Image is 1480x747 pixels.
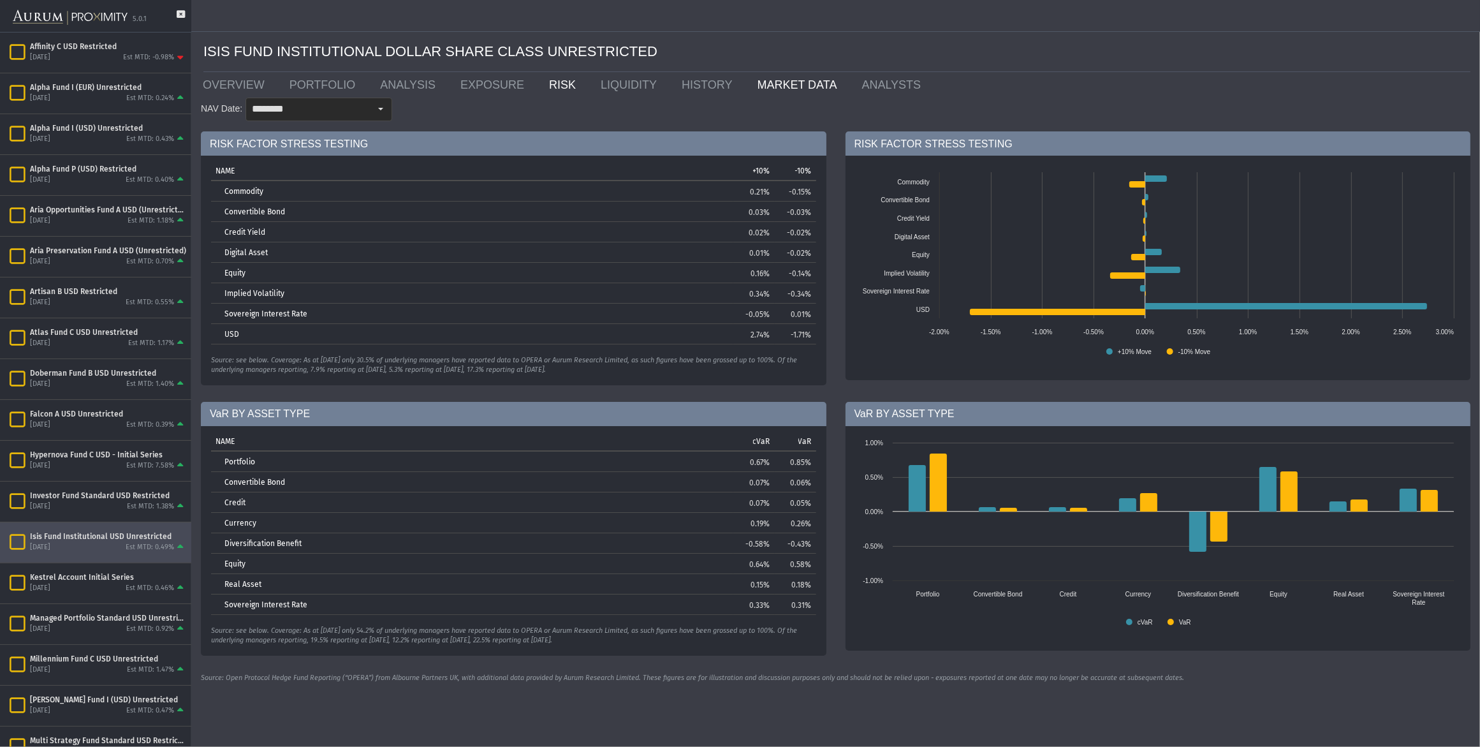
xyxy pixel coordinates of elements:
[1138,619,1153,626] text: cVaR
[224,289,284,298] a: Implied Volatility
[733,452,775,472] td: 0.67%
[775,533,816,554] td: -0.43%
[216,437,235,446] p: NAME
[126,298,174,307] div: Est MTD: 0.55%
[733,222,775,242] td: 0.02%
[1270,591,1287,598] text: Equity
[280,72,371,98] a: PORTFOLIO
[775,430,816,450] td: Column VaR
[865,508,883,515] text: 0.00%
[1136,329,1154,336] text: 0.00%
[224,600,307,609] a: Sovereign Interest Rate
[224,498,245,507] a: Credit
[30,543,50,552] div: [DATE]
[733,430,775,450] td: Column cVaR
[775,263,816,283] td: -0.14%
[201,131,826,156] div: RISK FACTOR STRESS TESTING
[13,3,128,32] img: Aurum-Proximity%20white.svg
[126,380,174,389] div: Est MTD: 1.40%
[672,72,747,98] a: HISTORY
[123,53,174,63] div: Est MTD: -0.98%
[211,356,816,375] div: Source: see below. Coverage: As at [DATE] only 30.5% of underlying managers have reported data to...
[30,502,50,512] div: [DATE]
[30,135,50,144] div: [DATE]
[30,380,50,389] div: [DATE]
[1059,591,1076,598] text: Credit
[775,595,816,615] td: 0.31%
[775,452,816,472] td: 0.85%
[539,72,591,98] a: RISK
[916,591,939,598] text: Portfolio
[224,539,302,548] a: Diversification Benefit
[30,654,186,664] div: Millennium Fund C USD Unrestricted
[211,430,733,450] td: Column NAME
[1435,329,1453,336] text: 3.00%
[30,327,186,337] div: Atlas Fund C USD Unrestricted
[127,502,174,512] div: Est MTD: 1.38%
[193,72,280,98] a: OVERVIEW
[211,159,816,344] div: Tree list with 8 rows and 3 columns. Press Ctrl + right arrow to expand the focused node and Ctrl...
[775,159,816,180] td: Column -10%
[733,595,775,615] td: 0.33%
[853,72,937,98] a: ANALYSTS
[30,82,186,92] div: Alpha Fund I (EUR) Unrestricted
[451,72,539,98] a: EXPOSURE
[126,175,174,185] div: Est MTD: 0.40%
[733,181,775,202] td: 0.21%
[30,175,50,185] div: [DATE]
[881,196,930,203] text: Convertible Bond
[30,94,50,103] div: [DATE]
[894,233,929,240] text: Digital Asset
[224,478,285,487] a: Convertible Bond
[126,706,174,716] div: Est MTD: 0.47%
[1032,329,1052,336] text: -1.00%
[884,270,930,277] text: Implied Volatility
[126,94,174,103] div: Est MTD: 0.24%
[775,513,816,533] td: 0.26%
[1187,329,1205,336] text: 0.50%
[126,584,174,593] div: Est MTD: 0.46%
[30,286,186,297] div: Artisan B USD Restricted
[775,242,816,263] td: -0.02%
[30,123,186,133] div: Alpha Fund I (USD) Unrestricted
[211,430,816,615] div: Tree list with 8 rows and 3 columns. Press Ctrl + right arrow to expand the focused node and Ctrl...
[1177,591,1238,598] text: Diversification Benefit
[775,222,816,242] td: -0.02%
[30,205,186,215] div: Aria Opportunities Fund A USD (Unrestricted)
[775,283,816,304] td: -0.34%
[733,242,775,263] td: 0.01%
[30,531,186,542] div: Isis Fund Institutional USD Unrestricted
[753,437,770,446] p: cVaR
[30,257,50,267] div: [DATE]
[224,457,255,466] a: Portfolio
[733,513,775,533] td: 0.19%
[30,625,50,634] div: [DATE]
[126,135,174,144] div: Est MTD: 0.43%
[30,613,186,623] div: Managed Portfolio Standard USD Unrestricted
[30,736,186,746] div: Multi Strategy Fund Standard USD Restricted
[1125,591,1151,598] text: Currency
[224,269,245,277] a: Equity
[211,159,733,180] td: Column NAME
[201,98,245,120] div: NAV Date:
[1178,619,1191,626] text: VaR
[224,559,245,568] a: Equity
[224,330,239,339] a: USD
[980,329,1000,336] text: -1.50%
[775,492,816,513] td: 0.05%
[127,665,174,675] div: Est MTD: 1.47%
[897,179,930,186] text: Commodity
[1290,329,1308,336] text: 1.50%
[863,543,883,550] text: -0.50%
[370,98,392,120] div: Select
[775,304,816,324] td: 0.01%
[795,166,812,175] p: -10%
[929,329,949,336] text: -2.00%
[30,41,186,52] div: Affinity C USD Restricted
[201,674,1470,683] p: Source: Open Protocol Hedge Fund Reporting (“OPERA”) from Albourne Partners UK, with additional d...
[126,625,174,634] div: Est MTD: 0.92%
[30,368,186,378] div: Doberman Fund B USD Unrestricted
[30,339,50,348] div: [DATE]
[863,577,883,584] text: -1.00%
[897,215,929,222] text: Credit Yield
